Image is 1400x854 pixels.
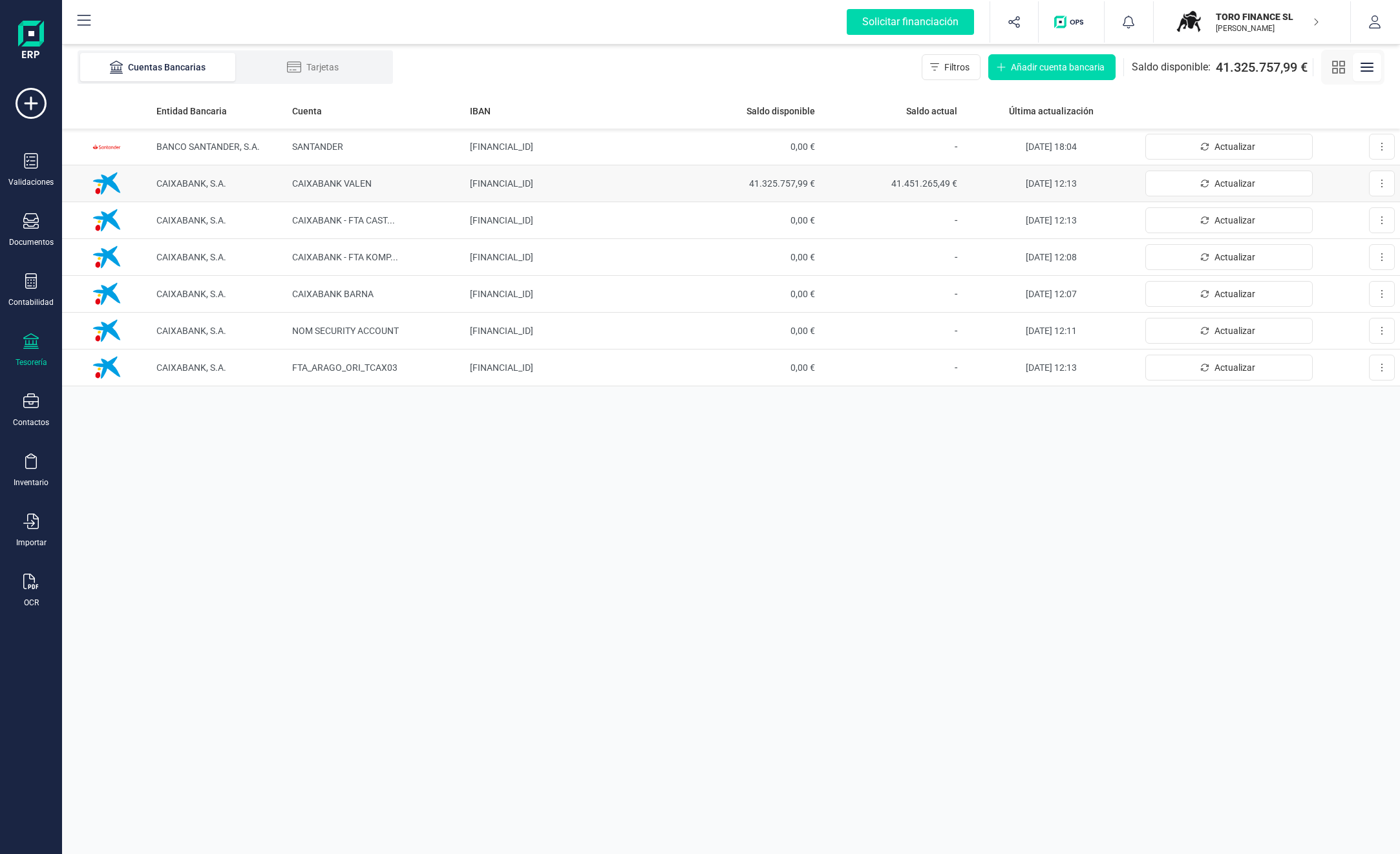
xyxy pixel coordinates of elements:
span: Saldo disponible [747,105,815,118]
span: 41.451.265,49 € [825,177,957,190]
div: Tarjetas [261,61,365,74]
button: TOTORO FINANCE SL[PERSON_NAME] [1169,1,1335,43]
span: Actualizar [1214,251,1255,264]
div: Tesorería [16,357,47,368]
td: [FINANCIAL_ID] [465,276,678,313]
span: [DATE] 12:13 [1026,362,1077,373]
button: Actualizar [1145,134,1313,160]
span: BANCO SANTANDER, S.A. [156,141,260,152]
img: TO [1174,8,1203,36]
span: 0,00 € [683,287,815,300]
td: [FINANCIAL_ID] [465,165,678,202]
p: - [825,249,957,265]
div: Cuentas Bancarias [106,61,209,74]
button: Añadir cuenta bancaria [988,54,1116,80]
img: Imagen de CAIXABANK, S.A. [87,164,126,203]
td: [FINANCIAL_ID] [465,239,678,276]
span: Añadir cuenta bancaria [1011,61,1105,74]
td: [FINANCIAL_ID] [465,129,678,165]
span: SANTANDER [292,141,343,152]
span: Filtros [944,61,970,74]
span: Actualizar [1214,287,1255,300]
span: CAIXABANK - FTA KOMP ... [292,252,398,262]
button: Actualizar [1145,355,1313,380]
button: Actualizar [1145,244,1313,270]
span: [DATE] 12:13 [1026,178,1077,189]
span: CAIXABANK, S.A. [156,252,226,262]
button: Solicitar financiación [831,1,990,43]
div: Contactos [13,417,49,428]
span: 0,00 € [683,140,815,153]
img: Imagen de CAIXABANK, S.A. [87,275,126,313]
div: Solicitar financiación [847,9,974,35]
span: 0,00 € [683,251,815,264]
img: Imagen de CAIXABANK, S.A. [87,311,126,350]
img: Imagen de CAIXABANK, S.A. [87,238,126,276]
img: Imagen de CAIXABANK, S.A. [87,201,126,240]
p: TORO FINANCE SL [1216,10,1319,23]
span: NOM SECURITY ACCOUNT [292,326,399,336]
span: FTA_ARAGO_ORI_TCAX03 [292,362,398,373]
p: - [825,360,957,375]
div: OCR [24,598,39,608]
span: 41.325.757,99 € [683,177,815,190]
span: [DATE] 18:04 [1026,141,1077,152]
p: - [825,323,957,338]
span: CAIXABANK - FTA CAST ... [292,215,395,225]
span: Actualizar [1214,361,1255,374]
span: 41.325.757,99 € [1216,58,1308,76]
div: Importar [16,537,47,548]
span: Cuenta [292,105,322,118]
button: Actualizar [1145,207,1313,233]
td: [FINANCIAL_ID] [465,313,678,349]
span: [DATE] 12:11 [1026,326,1077,336]
span: Saldo disponible: [1132,59,1211,75]
img: Imagen de BANCO SANTANDER, S.A. [87,127,126,166]
button: Filtros [922,54,981,80]
span: 0,00 € [683,361,815,374]
span: CAIXABANK, S.A. [156,178,226,189]
span: Entidad Bancaria [156,105,227,118]
span: Saldo actual [906,105,957,118]
td: [FINANCIAL_ID] [465,349,678,386]
img: Logo Finanedi [18,21,44,62]
button: Logo de OPS [1046,1,1096,43]
div: Validaciones [8,177,54,187]
span: Última actualización [1009,105,1094,118]
span: Actualizar [1214,177,1255,190]
span: CAIXABANK VALEN [292,178,372,189]
span: CAIXABANK BARNA [292,289,374,299]
img: Imagen de CAIXABANK, S.A. [87,348,126,387]
div: Documentos [9,237,54,247]
p: [PERSON_NAME] [1216,23,1319,34]
span: CAIXABANK, S.A. [156,215,226,225]
span: [DATE] 12:07 [1026,289,1077,299]
button: Actualizar [1145,171,1313,196]
p: - [825,139,957,154]
span: CAIXABANK, S.A. [156,289,226,299]
span: [DATE] 12:13 [1026,215,1077,225]
span: 0,00 € [683,214,815,227]
div: Inventario [14,477,48,488]
td: [FINANCIAL_ID] [465,202,678,239]
span: CAIXABANK, S.A. [156,362,226,373]
span: CAIXABANK, S.A. [156,326,226,336]
span: Actualizar [1214,140,1255,153]
div: Contabilidad [8,297,54,307]
span: Actualizar [1214,324,1255,337]
span: Actualizar [1214,214,1255,227]
button: Actualizar [1145,281,1313,307]
span: 0,00 € [683,324,815,337]
button: Actualizar [1145,318,1313,344]
p: - [825,213,957,228]
span: [DATE] 12:08 [1026,252,1077,262]
span: IBAN [470,105,491,118]
p: - [825,286,957,302]
img: Logo de OPS [1054,16,1088,28]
